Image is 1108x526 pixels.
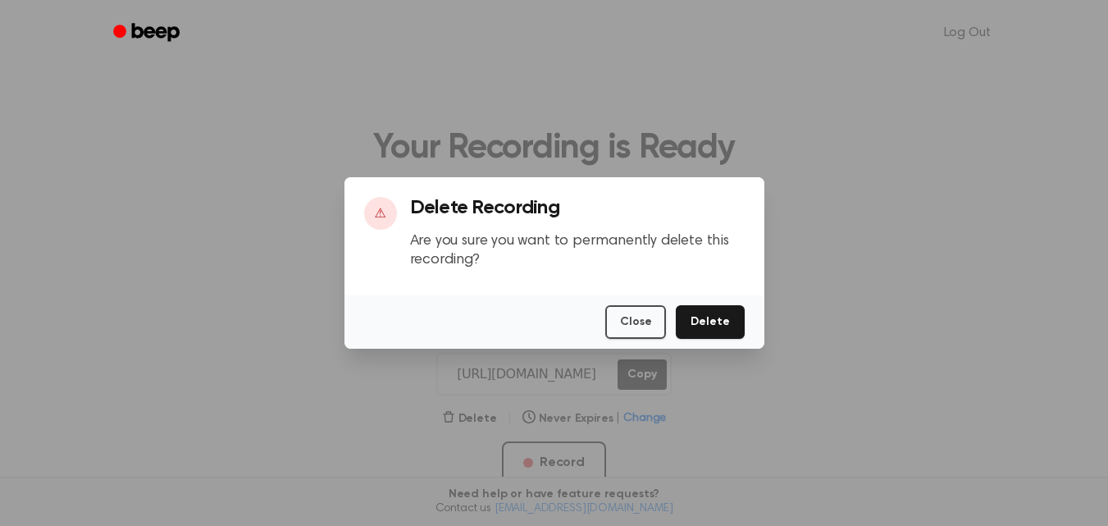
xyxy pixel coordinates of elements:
h3: Delete Recording [410,197,745,219]
p: Are you sure you want to permanently delete this recording? [410,232,745,269]
div: ⚠ [364,197,397,230]
a: Beep [102,17,194,49]
button: Close [605,305,666,339]
button: Delete [676,305,744,339]
a: Log Out [928,13,1007,53]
